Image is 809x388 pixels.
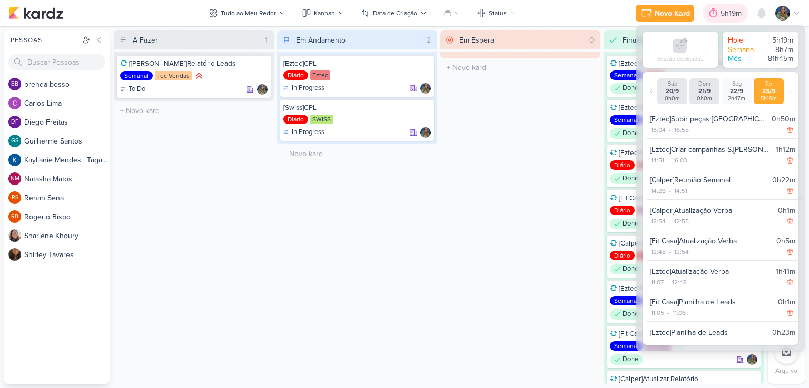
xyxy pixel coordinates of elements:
[610,148,757,158] div: [Eztec]Atualização Verba
[756,87,782,95] div: 23/9
[650,297,774,308] div: [Fit Casa]Planilha de Leads
[762,36,793,45] div: 5h19m
[610,239,757,248] div: [Calper]Atualização Verba
[279,146,435,161] input: + Novo kard
[728,45,759,55] div: Semana
[24,98,110,109] div: C a r l o s L i m a
[610,206,635,215] div: Diário
[756,95,782,102] div: 5h19m
[116,103,272,118] input: + Novo kard
[623,35,655,46] div: Finalizado
[12,195,18,201] p: RS
[775,366,797,375] p: Arquivo
[650,217,667,226] div: 12:54
[650,144,772,155] div: [Eztec]Criar campanhas S.[PERSON_NAME] e S.Andre
[650,175,768,186] div: [Calper]Reunião Semanal
[673,247,690,257] div: 12:54
[650,327,768,338] div: [Eztec]Planilha de Leads
[310,70,330,80] div: Eztec
[422,35,435,46] div: 2
[772,114,795,125] div: 0h50m
[420,83,431,94] img: Isabella Gutierres
[724,87,749,95] div: 22/9
[657,56,704,63] div: Sessão desligada...
[8,191,21,204] div: Renan Sena
[155,71,192,80] div: Tec Vendas
[310,115,333,124] div: SWISS
[778,297,795,308] div: 0h1m
[610,193,757,203] div: [Fit Casa]Atualização Verba
[655,8,690,19] div: Novo Kard
[8,54,105,70] input: Buscar Pessoas
[623,309,638,320] p: Done
[8,35,80,45] div: Pessoas
[762,54,793,64] div: 81h45m
[667,247,673,257] div: -
[585,35,598,46] div: 0
[8,135,21,147] div: Guilherme Santos
[672,156,688,165] div: 16:03
[665,156,672,165] div: -
[659,95,685,102] div: 0h0m
[257,84,268,95] div: Responsável: Isabella Gutierres
[283,70,308,80] div: Diário
[283,59,431,68] div: [Eztec]CPL
[283,127,324,138] div: In Progress
[610,296,643,305] div: Semanal
[671,278,688,287] div: 12:48
[650,205,774,216] div: [Calper]Atualização Verba
[283,83,324,94] div: In Progress
[610,284,757,293] div: [Eztec]Planilha de Leads
[692,95,717,102] div: 0h0m
[24,117,110,128] div: D i e g o F r e i t a s
[747,354,757,365] img: Isabella Gutierres
[650,278,665,287] div: 11:07
[776,236,795,247] div: 0h5m
[459,35,494,46] div: Em Espera
[667,186,673,196] div: -
[728,54,759,64] div: Mês
[11,81,18,87] p: bb
[747,354,757,365] div: Responsável: Isabella Gutierres
[623,83,638,94] p: Done
[636,5,694,22] button: Novo Kard
[261,35,272,46] div: 1
[692,80,717,87] div: Dom
[775,6,790,21] img: Isabella Gutierres
[610,341,643,351] div: Semanal
[610,264,643,274] div: Done
[721,8,745,19] div: 5h19m
[8,97,21,109] img: Carlos Lima
[120,59,268,68] div: [Tec Vendas]Relatório Leads
[24,211,110,222] div: R o g e r i o B i s p o
[650,114,767,125] div: [Eztec]Subir peças [GEOGRAPHIC_DATA]
[650,186,667,196] div: 14:28
[610,251,635,260] div: Diário
[665,278,671,287] div: -
[623,219,638,229] p: Done
[610,309,643,320] div: Done
[650,125,667,135] div: 16:04
[650,308,665,318] div: 11:05
[194,70,204,81] div: Prioridade Alta
[24,79,110,90] div: b r e n d a b o s s o
[650,236,772,247] div: [Fit Casa]Atualização Verba
[667,217,673,226] div: -
[772,327,795,338] div: 0h23m
[610,354,643,365] div: Done
[776,266,795,277] div: 1h41m
[659,80,685,87] div: Sáb
[610,128,643,139] div: Done
[610,83,643,94] div: Done
[8,210,21,223] div: Rogerio Bispo
[129,84,145,95] p: To Do
[420,83,431,94] div: Responsável: Isabella Gutierres
[8,78,21,90] div: brenda bosso
[776,144,795,155] div: 1h12m
[24,136,110,147] div: G u i l h e r m e S a n t o s
[11,214,18,220] p: RB
[296,35,346,46] div: Em Andamento
[257,84,268,95] img: Isabella Gutierres
[610,115,643,125] div: Semanal
[762,45,793,55] div: 8h7m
